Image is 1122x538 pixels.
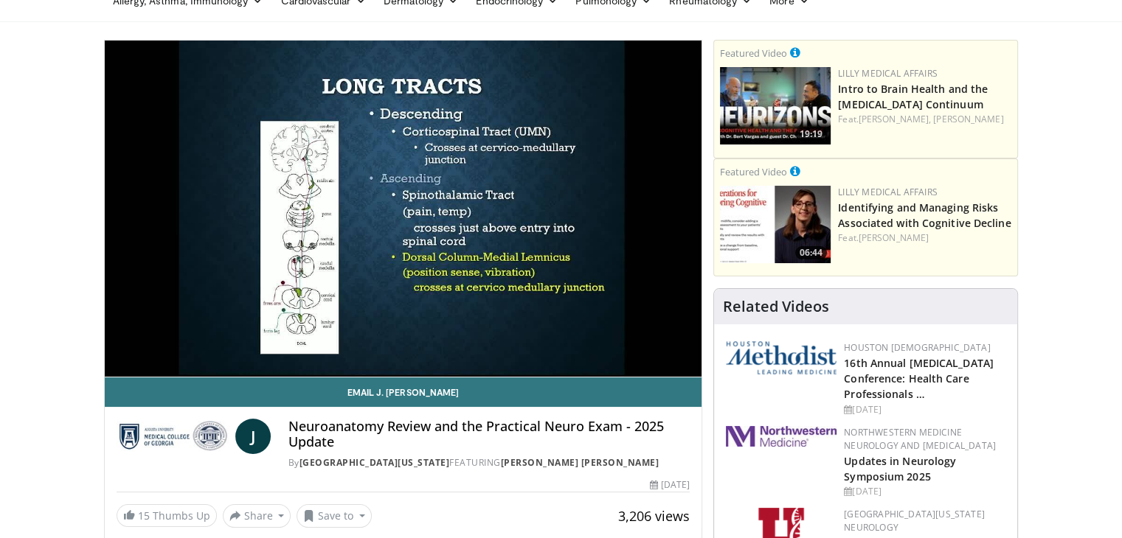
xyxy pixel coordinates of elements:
a: Intro to Brain Health and the [MEDICAL_DATA] Continuum [838,82,988,111]
div: Feat. [838,231,1011,245]
button: Share [223,504,291,528]
video-js: Video Player [105,41,702,377]
div: [DATE] [650,478,690,492]
img: 5e4488cc-e109-4a4e-9fd9-73bb9237ee91.png.150x105_q85_autocrop_double_scale_upscale_version-0.2.png [726,341,837,374]
small: Featured Video [720,165,787,178]
a: [PERSON_NAME] [859,231,929,244]
button: Save to [297,504,372,528]
a: [PERSON_NAME] [933,113,1003,125]
a: 15 Thumbs Up [117,504,217,527]
a: Houston [DEMOGRAPHIC_DATA] [844,341,990,354]
a: 06:44 [720,186,831,263]
a: [GEOGRAPHIC_DATA][US_STATE] [299,456,450,469]
div: Feat. [838,113,1011,126]
a: [GEOGRAPHIC_DATA][US_STATE] Neurology [844,508,985,534]
a: [PERSON_NAME] [PERSON_NAME] [501,456,659,469]
a: Identifying and Managing Risks Associated with Cognitive Decline [838,200,1011,230]
a: 16th Annual [MEDICAL_DATA] Conference: Health Care Professionals … [844,356,994,401]
h4: Related Videos [723,298,829,315]
img: Medical College of Georgia - Augusta University [117,419,229,454]
img: 2a462fb6-9365-492a-ac79-3166a6f924d8.png.150x105_q85_autocrop_double_scale_upscale_version-0.2.jpg [726,426,837,447]
small: Featured Video [720,46,787,60]
a: J [235,419,271,454]
span: 15 [138,509,150,523]
a: Email J. [PERSON_NAME] [105,377,702,407]
div: [DATE] [844,403,1005,416]
span: 06:44 [795,246,827,259]
div: [DATE] [844,485,1005,498]
a: Updates in Neurology Symposium 2025 [844,454,956,483]
img: a80fd508-2012-49d4-b73e-1d4e93549e78.png.150x105_q85_crop-smart_upscale.jpg [720,67,831,144]
a: 19:19 [720,67,831,144]
span: 3,206 views [618,507,690,525]
a: Lilly Medical Affairs [838,186,938,198]
a: Northwestern Medicine Neurology and [MEDICAL_DATA] [844,426,996,452]
span: 19:19 [795,127,827,141]
h4: Neuroanatomy Review and the Practical Neuro Exam - 2025 Update [288,419,690,450]
div: By FEATURING [288,456,690,469]
a: [PERSON_NAME], [859,113,931,125]
img: fc5f84e2-5eb7-4c65-9fa9-08971b8c96b8.jpg.150x105_q85_crop-smart_upscale.jpg [720,186,831,263]
a: Lilly Medical Affairs [838,67,938,80]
